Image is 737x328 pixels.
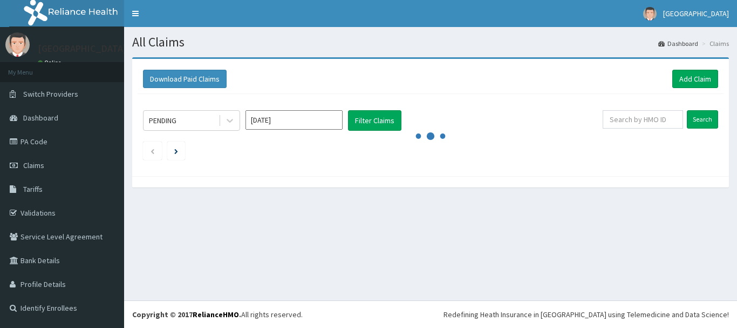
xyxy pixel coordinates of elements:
[174,146,178,156] a: Next page
[443,309,729,320] div: Redefining Heath Insurance in [GEOGRAPHIC_DATA] using Telemedicine and Data Science!
[663,9,729,18] span: [GEOGRAPHIC_DATA]
[699,39,729,48] li: Claims
[143,70,227,88] button: Download Paid Claims
[348,110,401,131] button: Filter Claims
[38,44,127,53] p: [GEOGRAPHIC_DATA]
[23,113,58,123] span: Dashboard
[38,59,64,66] a: Online
[658,39,698,48] a: Dashboard
[132,310,241,319] strong: Copyright © 2017 .
[245,110,343,130] input: Select Month and Year
[124,300,737,328] footer: All rights reserved.
[150,146,155,156] a: Previous page
[687,110,718,129] input: Search
[149,115,176,126] div: PENDING
[603,110,683,129] input: Search by HMO ID
[193,310,239,319] a: RelianceHMO
[643,7,657,21] img: User Image
[23,160,44,170] span: Claims
[132,35,729,49] h1: All Claims
[5,32,30,57] img: User Image
[414,120,447,152] svg: audio-loading
[23,89,78,99] span: Switch Providers
[672,70,718,88] a: Add Claim
[23,184,43,194] span: Tariffs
